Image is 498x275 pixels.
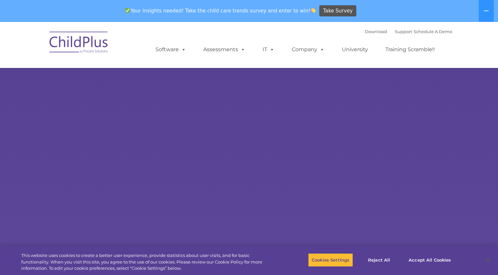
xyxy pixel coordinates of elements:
[359,253,399,267] button: Reject All
[46,27,112,60] img: ChildPlus by Procare Solutions
[285,43,331,56] a: Company
[395,29,412,34] a: Support
[319,5,356,17] a: Take Survey
[149,43,193,56] a: Software
[365,29,452,34] font: |
[197,43,252,56] a: Assessments
[91,43,111,48] span: Last name
[256,43,281,56] a: IT
[311,8,316,13] img: 👏
[122,4,319,17] span: Your insights needed! Take the child care trends survey and enter to win!
[21,252,274,272] div: This website uses cookies to create a better user experience, provide statistics about user visit...
[405,253,454,267] button: Accept All Cookies
[365,29,387,34] a: Download
[414,29,452,34] a: Schedule A Demo
[323,5,353,17] span: Take Survey
[308,253,353,267] button: Cookies Settings
[379,43,441,56] a: Training Scramble!!
[125,8,130,13] img: ✅
[480,253,495,267] button: Close
[335,43,375,56] a: University
[91,70,119,75] span: Phone number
